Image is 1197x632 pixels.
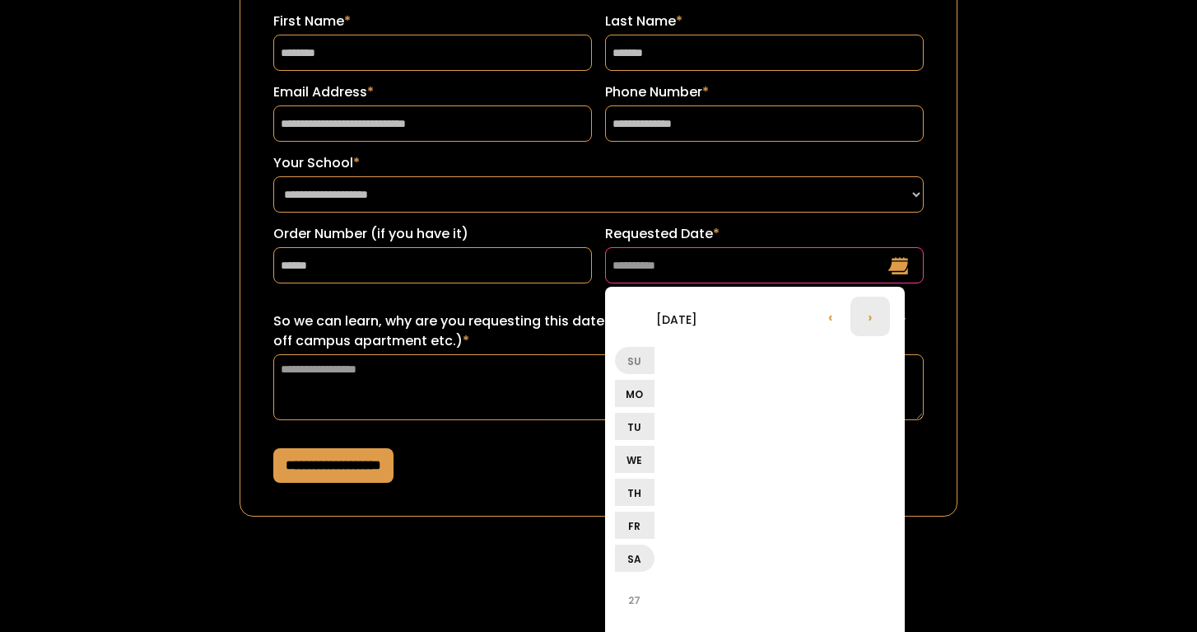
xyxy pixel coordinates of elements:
[273,224,592,244] label: Order Number (if you have it)
[273,82,592,102] label: Email Address
[615,380,654,407] li: Mo
[615,299,738,339] li: [DATE]
[811,297,850,336] li: ‹
[273,12,592,31] label: First Name
[615,347,654,374] li: Su
[605,224,924,244] label: Requested Date
[615,545,654,572] li: Sa
[605,82,924,102] label: Phone Number
[615,580,654,620] li: 27
[615,413,654,440] li: Tu
[850,297,890,336] li: ›
[273,311,924,351] label: So we can learn, why are you requesting this date? (ex: sorority recruitment, lease turn over for...
[605,12,924,31] label: Last Name
[615,479,654,506] li: Th
[615,512,654,539] li: Fr
[273,153,924,173] label: Your School
[615,446,654,473] li: We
